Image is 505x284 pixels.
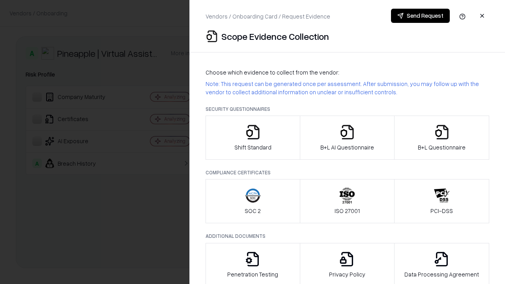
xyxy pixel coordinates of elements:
button: PCI-DSS [394,179,489,223]
button: SOC 2 [206,179,300,223]
p: Note: This request can be generated once per assessment. After submission, you may follow up with... [206,80,489,96]
button: B+L Questionnaire [394,116,489,160]
button: Shift Standard [206,116,300,160]
p: B+L AI Questionnaire [320,143,374,151]
p: Privacy Policy [329,270,365,278]
button: Send Request [391,9,450,23]
p: Scope Evidence Collection [221,30,329,43]
p: Security Questionnaires [206,106,489,112]
button: B+L AI Questionnaire [300,116,395,160]
p: Vendors / Onboarding Card / Request Evidence [206,12,330,21]
p: Additional Documents [206,233,489,239]
p: Data Processing Agreement [404,270,479,278]
p: Choose which evidence to collect from the vendor: [206,68,489,77]
p: Shift Standard [234,143,271,151]
p: B+L Questionnaire [418,143,466,151]
p: SOC 2 [245,207,261,215]
p: ISO 27001 [335,207,360,215]
p: Penetration Testing [227,270,278,278]
p: PCI-DSS [430,207,453,215]
button: ISO 27001 [300,179,395,223]
p: Compliance Certificates [206,169,489,176]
